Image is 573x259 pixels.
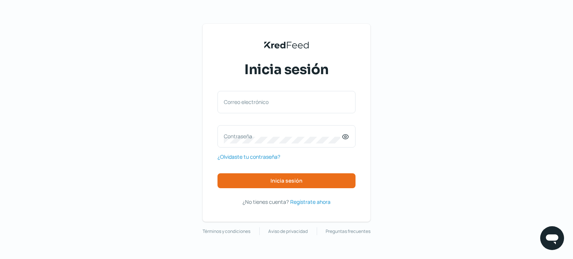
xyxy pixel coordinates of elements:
label: Correo electrónico [224,98,342,105]
img: chatIcon [545,231,560,246]
span: ¿No tienes cuenta? [242,198,289,205]
a: Aviso de privacidad [268,227,308,236]
label: Contraseña [224,133,342,140]
button: Inicia sesión [217,173,356,188]
span: Inicia sesión [244,60,329,79]
a: Regístrate ahora [290,197,331,206]
span: Inicia sesión [270,178,303,183]
a: Términos y condiciones [203,227,250,236]
a: ¿Olvidaste tu contraseña? [217,152,280,161]
a: Preguntas frecuentes [326,227,370,236]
